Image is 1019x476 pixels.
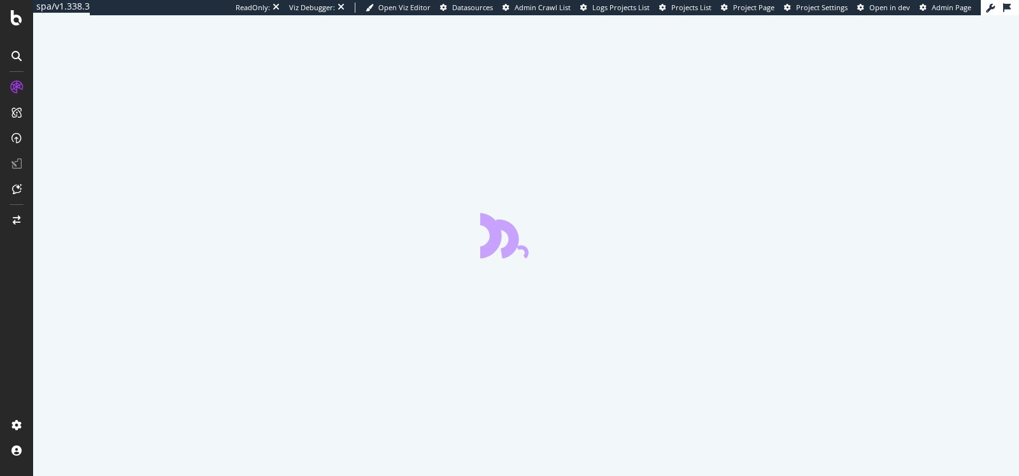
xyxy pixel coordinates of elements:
a: Admin Crawl List [502,3,571,13]
span: Projects List [671,3,711,12]
div: Viz Debugger: [289,3,335,13]
span: Open Viz Editor [378,3,431,12]
a: Open in dev [857,3,910,13]
a: Project Settings [784,3,848,13]
span: Open in dev [869,3,910,12]
a: Logs Projects List [580,3,650,13]
div: animation [480,213,572,258]
div: ReadOnly: [236,3,270,13]
span: Project Page [733,3,774,12]
a: Project Page [721,3,774,13]
a: Datasources [440,3,493,13]
span: Admin Page [932,3,971,12]
a: Open Viz Editor [366,3,431,13]
span: Logs Projects List [592,3,650,12]
a: Admin Page [920,3,971,13]
span: Admin Crawl List [515,3,571,12]
span: Project Settings [796,3,848,12]
span: Datasources [452,3,493,12]
a: Projects List [659,3,711,13]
